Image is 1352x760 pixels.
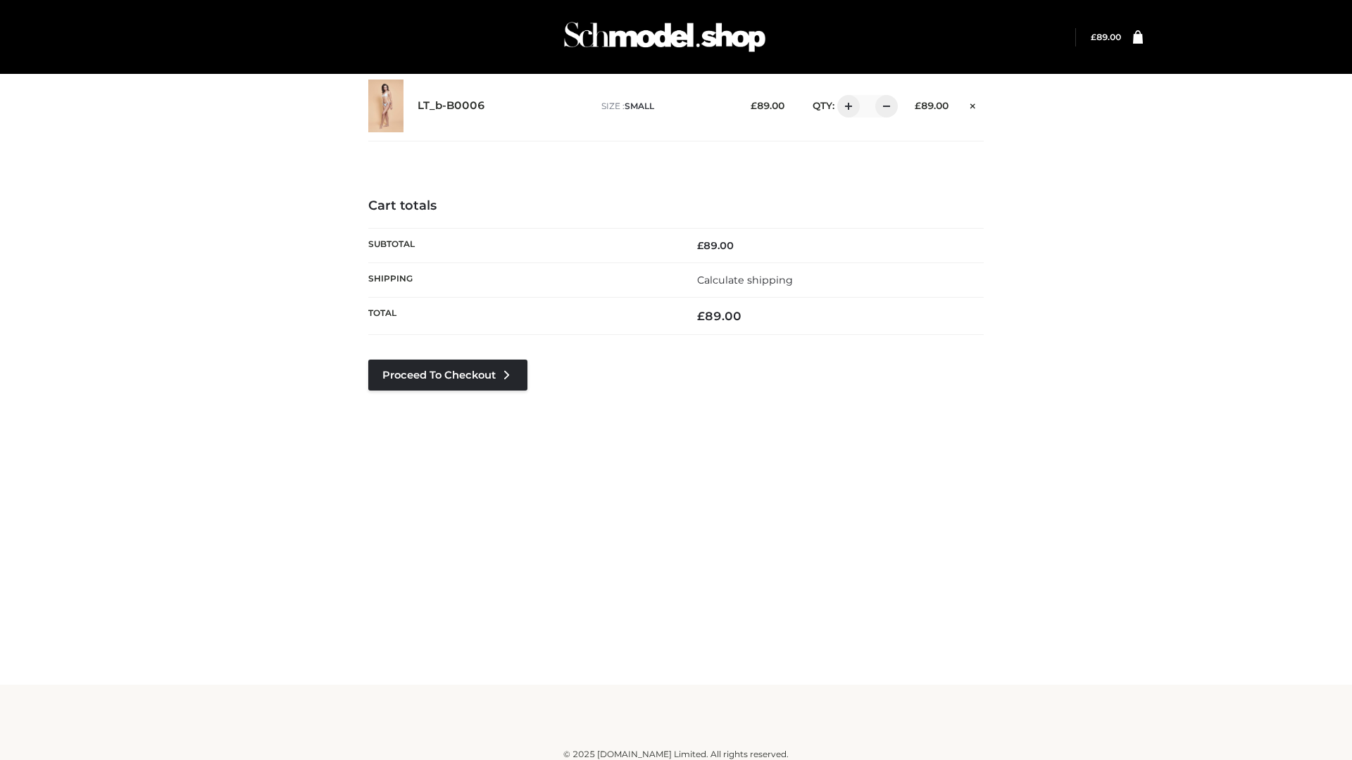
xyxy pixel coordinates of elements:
th: Shipping [368,262,676,297]
th: Total [368,298,676,335]
span: £ [697,309,705,323]
th: Subtotal [368,228,676,262]
h4: Cart totals [368,198,984,214]
img: Schmodel Admin 964 [559,9,770,65]
a: Calculate shipping [697,274,793,286]
bdi: 89.00 [1091,32,1121,42]
p: size : [601,100,729,113]
a: £89.00 [1091,32,1121,42]
a: Remove this item [963,95,984,113]
span: £ [1091,32,1096,42]
span: SMALL [625,101,654,111]
span: £ [915,100,921,111]
a: Proceed to Checkout [368,360,527,391]
bdi: 89.00 [697,309,741,323]
a: LT_b-B0006 [418,99,485,113]
bdi: 89.00 [751,100,784,111]
div: QTY: [799,95,893,118]
span: £ [697,239,703,252]
bdi: 89.00 [697,239,734,252]
span: £ [751,100,757,111]
bdi: 89.00 [915,100,949,111]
